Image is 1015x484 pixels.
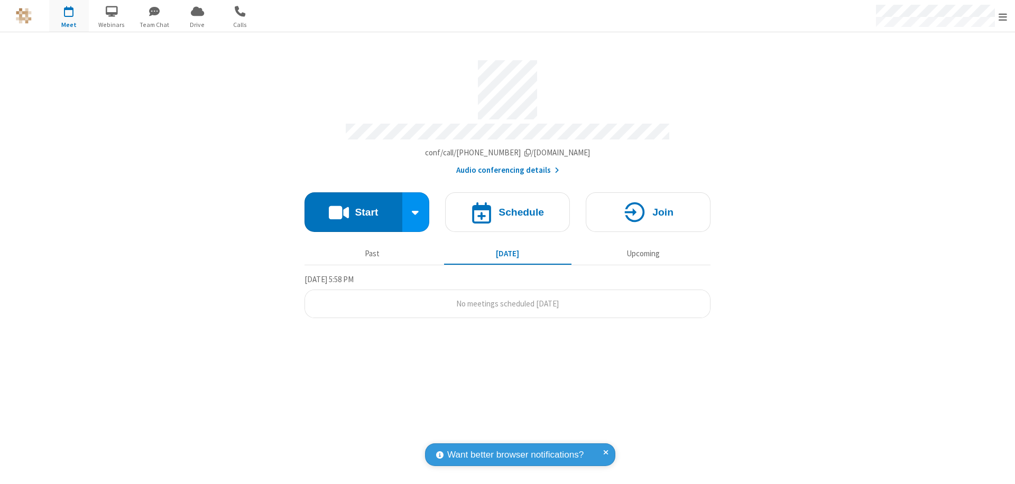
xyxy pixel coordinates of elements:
[586,192,710,232] button: Join
[309,244,436,264] button: Past
[456,164,559,176] button: Audio conferencing details
[92,20,132,30] span: Webinars
[16,8,32,24] img: QA Selenium DO NOT DELETE OR CHANGE
[652,207,673,217] h4: Join
[220,20,260,30] span: Calls
[135,20,174,30] span: Team Chat
[355,207,378,217] h4: Start
[178,20,217,30] span: Drive
[49,20,89,30] span: Meet
[447,448,584,462] span: Want better browser notifications?
[402,192,430,232] div: Start conference options
[425,147,590,159] button: Copy my meeting room linkCopy my meeting room link
[989,457,1007,477] iframe: Chat
[456,299,559,309] span: No meetings scheduled [DATE]
[499,207,544,217] h4: Schedule
[579,244,707,264] button: Upcoming
[304,52,710,176] section: Account details
[304,274,354,284] span: [DATE] 5:58 PM
[444,244,571,264] button: [DATE]
[425,147,590,157] span: Copy my meeting room link
[304,192,402,232] button: Start
[445,192,570,232] button: Schedule
[304,273,710,319] section: Today's Meetings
